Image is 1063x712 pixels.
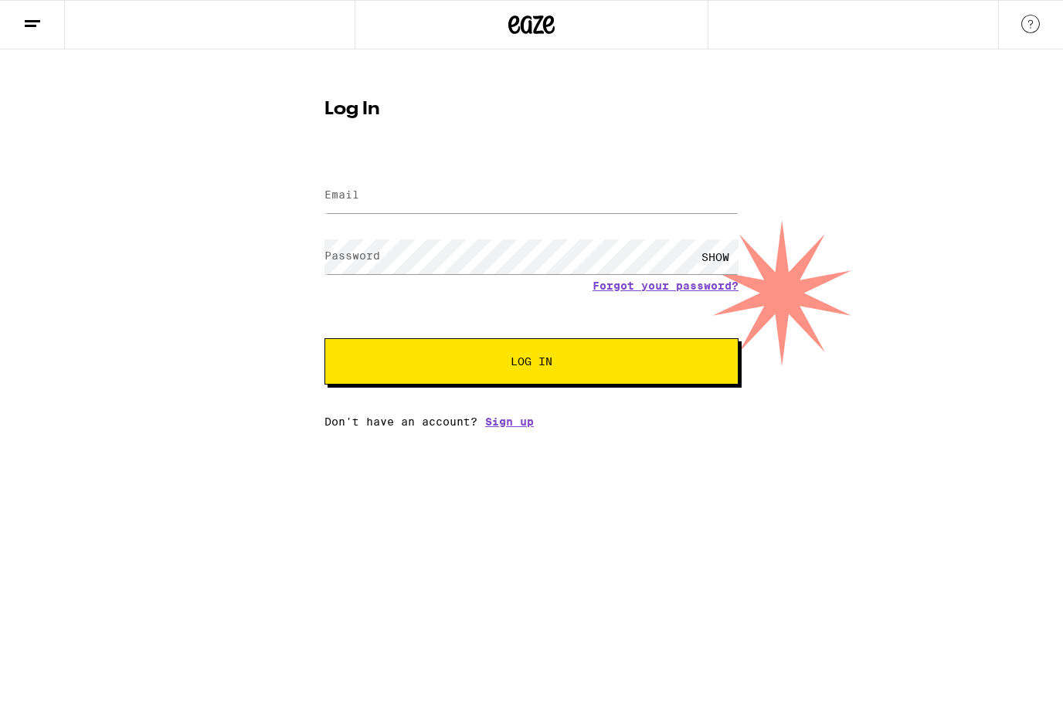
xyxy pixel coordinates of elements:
[324,100,739,119] h1: Log In
[593,280,739,292] a: Forgot your password?
[511,356,552,367] span: Log In
[485,415,534,428] a: Sign up
[324,178,739,213] input: Email
[324,249,380,262] label: Password
[324,338,739,385] button: Log In
[324,415,739,428] div: Don't have an account?
[324,188,359,201] label: Email
[692,239,739,274] div: SHOW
